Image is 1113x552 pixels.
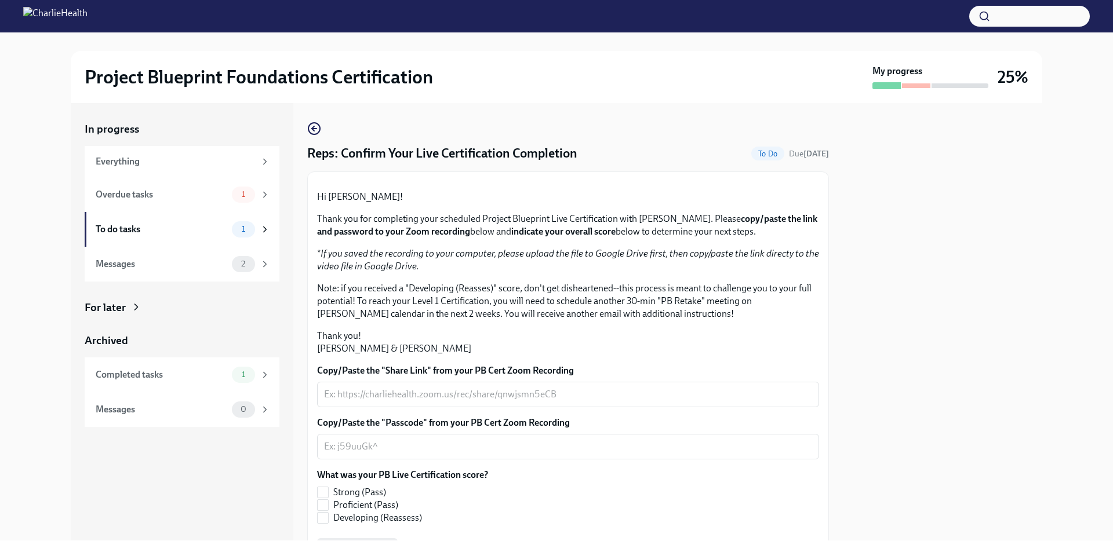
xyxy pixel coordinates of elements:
[789,149,829,159] span: Due
[85,177,279,212] a: Overdue tasks1
[96,403,227,416] div: Messages
[317,248,819,272] em: If you saved the recording to your computer, please upload the file to Google Drive first, then c...
[333,499,398,511] span: Proficient (Pass)
[317,364,819,377] label: Copy/Paste the "Share Link" from your PB Cert Zoom Recording
[307,145,577,162] h4: Reps: Confirm Your Live Certification Completion
[789,148,829,159] span: October 2nd, 2025 11:00
[96,223,227,236] div: To do tasks
[317,469,488,481] label: What was your PB Live Certification score?
[85,357,279,392] a: Completed tasks1
[317,213,819,238] p: Thank you for completing your scheduled Project Blueprint Live Certification with [PERSON_NAME]. ...
[234,259,252,268] span: 2
[317,330,819,355] p: Thank you! [PERSON_NAME] & [PERSON_NAME]
[85,333,279,348] a: Archived
[96,188,227,201] div: Overdue tasks
[333,511,422,524] span: Developing (Reassess)
[872,65,922,78] strong: My progress
[235,225,252,233] span: 1
[235,190,252,199] span: 1
[23,7,88,25] img: CharlieHealth
[511,226,616,237] strong: indicate your overall score
[85,146,279,177] a: Everything
[85,212,279,247] a: To do tasks1
[317,282,819,320] p: Note: if you received a "Developing (Reasses)" score, don't get disheartened--this process is mea...
[803,149,829,159] strong: [DATE]
[96,155,255,168] div: Everything
[85,392,279,427] a: Messages0
[751,149,784,158] span: To Do
[998,67,1028,87] h3: 25%
[234,405,253,414] span: 0
[333,486,386,499] span: Strong (Pass)
[317,191,819,203] p: Hi [PERSON_NAME]!
[235,370,252,379] span: 1
[85,65,433,89] h2: Project Blueprint Foundations Certification
[317,416,819,429] label: Copy/Paste the "Passcode" from your PB Cert Zoom Recording
[85,247,279,282] a: Messages2
[85,300,279,315] a: For later
[85,300,126,315] div: For later
[96,258,227,270] div: Messages
[96,368,227,381] div: Completed tasks
[85,122,279,137] a: In progress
